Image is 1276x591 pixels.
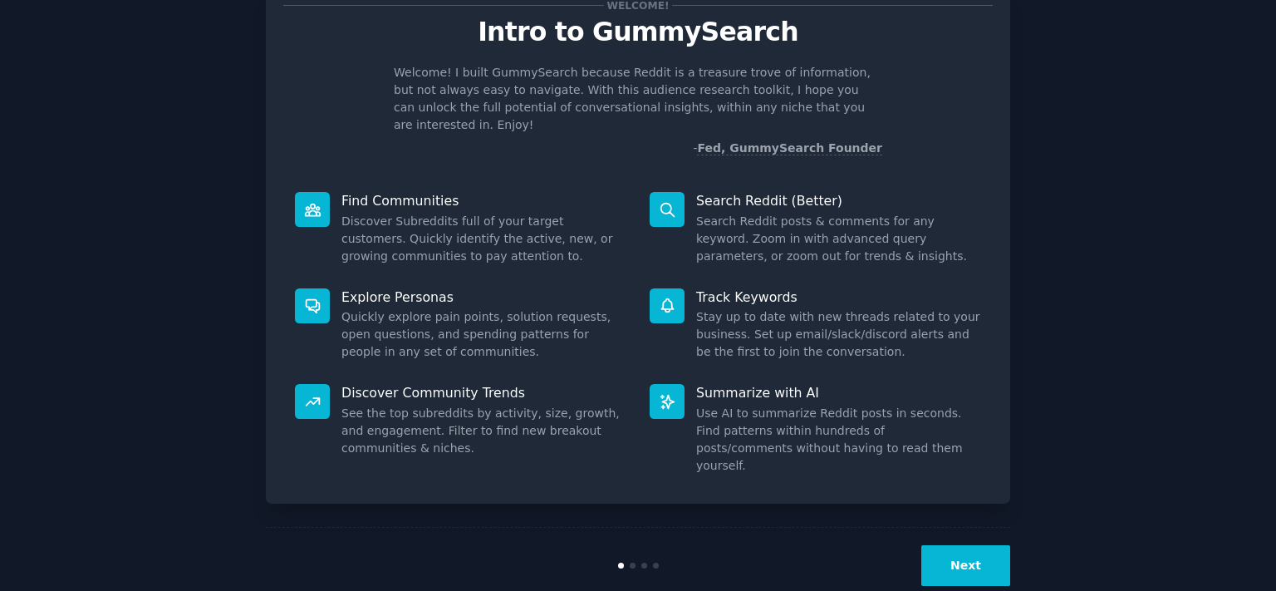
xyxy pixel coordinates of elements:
[693,140,882,157] div: -
[341,384,626,401] p: Discover Community Trends
[696,192,981,209] p: Search Reddit (Better)
[696,405,981,475] dd: Use AI to summarize Reddit posts in seconds. Find patterns within hundreds of posts/comments with...
[394,64,882,134] p: Welcome! I built GummySearch because Reddit is a treasure trove of information, but not always ea...
[341,192,626,209] p: Find Communities
[696,308,981,361] dd: Stay up to date with new threads related to your business. Set up email/slack/discord alerts and ...
[697,141,882,155] a: Fed, GummySearch Founder
[341,213,626,265] dd: Discover Subreddits full of your target customers. Quickly identify the active, new, or growing c...
[696,384,981,401] p: Summarize with AI
[283,17,993,47] p: Intro to GummySearch
[696,213,981,265] dd: Search Reddit posts & comments for any keyword. Zoom in with advanced query parameters, or zoom o...
[921,545,1010,586] button: Next
[696,288,981,306] p: Track Keywords
[341,288,626,306] p: Explore Personas
[341,405,626,457] dd: See the top subreddits by activity, size, growth, and engagement. Filter to find new breakout com...
[341,308,626,361] dd: Quickly explore pain points, solution requests, open questions, and spending patterns for people ...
